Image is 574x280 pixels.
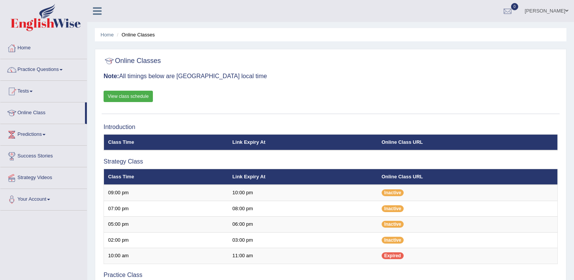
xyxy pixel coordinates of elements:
td: 11:00 am [228,248,377,264]
th: Link Expiry At [228,134,377,150]
b: Note: [104,73,119,79]
h3: All timings below are [GEOGRAPHIC_DATA] local time [104,73,558,80]
li: Online Classes [115,31,155,38]
td: 07:00 pm [104,201,228,217]
a: View class schedule [104,91,153,102]
h2: Online Classes [104,55,161,67]
h3: Introduction [104,124,558,131]
span: Inactive [382,221,404,228]
a: Strategy Videos [0,167,87,186]
h3: Strategy Class [104,158,558,165]
th: Online Class URL [377,169,558,185]
a: Home [101,32,114,38]
span: 0 [511,3,519,10]
th: Link Expiry At [228,169,377,185]
h3: Practice Class [104,272,558,278]
a: Online Class [0,102,85,121]
td: 10:00 pm [228,185,377,201]
td: 08:00 pm [228,201,377,217]
td: 06:00 pm [228,217,377,233]
span: Expired [382,252,404,259]
a: Predictions [0,124,87,143]
span: Inactive [382,237,404,244]
th: Online Class URL [377,134,558,150]
td: 09:00 pm [104,185,228,201]
a: Tests [0,81,87,100]
td: 03:00 pm [228,232,377,248]
td: 02:00 pm [104,232,228,248]
a: Your Account [0,189,87,208]
a: Success Stories [0,146,87,165]
span: Inactive [382,189,404,196]
td: 05:00 pm [104,217,228,233]
th: Class Time [104,134,228,150]
a: Home [0,38,87,57]
th: Class Time [104,169,228,185]
a: Practice Questions [0,59,87,78]
td: 10:00 am [104,248,228,264]
span: Inactive [382,205,404,212]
